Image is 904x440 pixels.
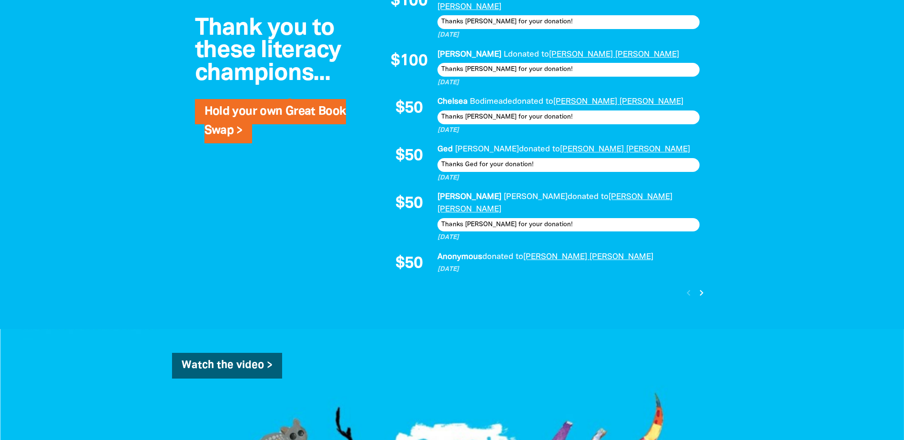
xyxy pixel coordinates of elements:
[437,98,467,105] em: Chelsea
[504,193,568,200] em: [PERSON_NAME]
[437,51,501,58] em: [PERSON_NAME]
[437,173,700,183] p: [DATE]
[437,233,700,242] p: [DATE]
[523,253,653,260] a: [PERSON_NAME] [PERSON_NAME]
[396,256,423,272] span: $50
[508,51,549,58] span: donated to
[549,51,679,58] a: [PERSON_NAME] [PERSON_NAME]
[560,146,690,153] a: [PERSON_NAME] [PERSON_NAME]
[396,196,423,212] span: $50
[696,287,707,299] i: chevron_right
[437,110,700,124] div: Thanks [PERSON_NAME] for your donation!
[437,265,700,274] p: [DATE]
[553,98,683,105] a: [PERSON_NAME] [PERSON_NAME]
[396,100,423,117] span: $50
[172,353,282,379] a: Watch the video >
[437,146,453,153] em: Ged
[455,146,519,153] em: [PERSON_NAME]
[504,51,508,58] em: L
[437,15,700,29] div: Thanks [PERSON_NAME] for your donation!
[391,53,427,70] span: $100
[437,63,700,76] div: Thanks [PERSON_NAME] for your donation!
[512,98,553,105] span: donated to
[568,193,609,200] span: donated to
[437,193,672,213] a: [PERSON_NAME] [PERSON_NAME]
[437,30,700,40] p: [DATE]
[482,253,523,260] span: donated to
[437,126,700,135] p: [DATE]
[437,218,700,231] div: Thanks [PERSON_NAME] for your donation!
[695,287,708,300] button: Next page
[437,253,482,260] em: Anonymous
[204,106,346,136] a: Hold your own Great Book Swap >
[195,18,341,85] span: Thank you to these literacy champions...
[437,193,501,200] em: [PERSON_NAME]
[519,146,560,153] span: donated to
[396,148,423,164] span: $50
[437,158,700,171] div: Thanks Ged for your donation!
[470,98,512,105] em: Bodimeade
[437,78,700,88] p: [DATE]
